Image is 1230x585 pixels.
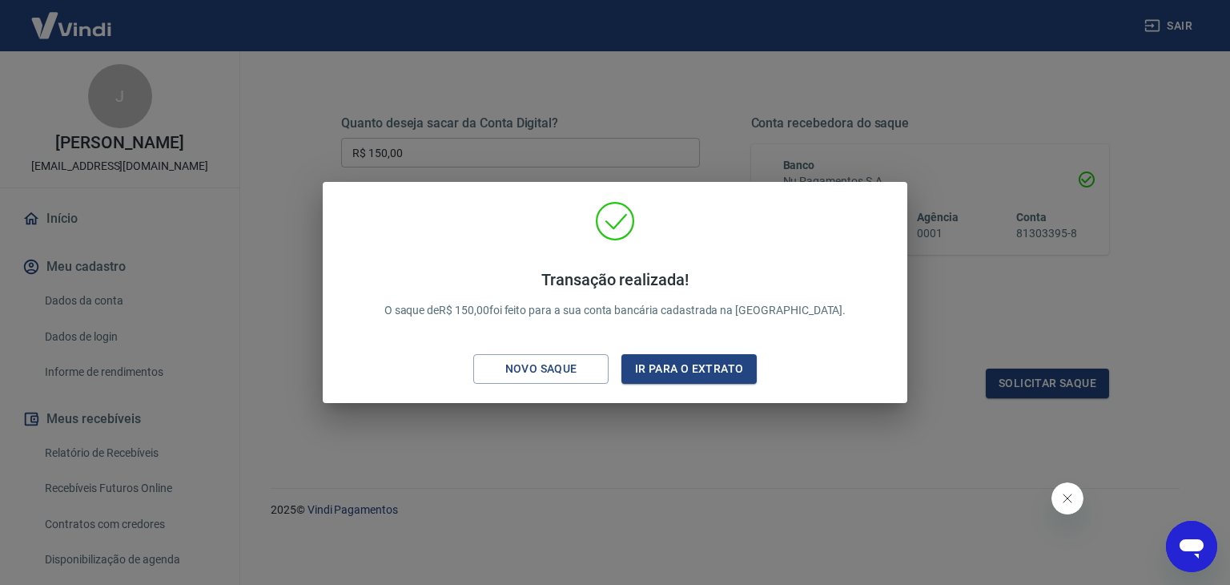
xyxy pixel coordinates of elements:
[473,354,609,384] button: Novo saque
[1166,521,1217,572] iframe: Botão para abrir a janela de mensagens
[384,270,846,319] p: O saque de R$ 150,00 foi feito para a sua conta bancária cadastrada na [GEOGRAPHIC_DATA].
[10,11,135,24] span: Olá! Precisa de ajuda?
[1051,482,1083,514] iframe: Fechar mensagem
[486,359,597,379] div: Novo saque
[384,270,846,289] h4: Transação realizada!
[621,354,757,384] button: Ir para o extrato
